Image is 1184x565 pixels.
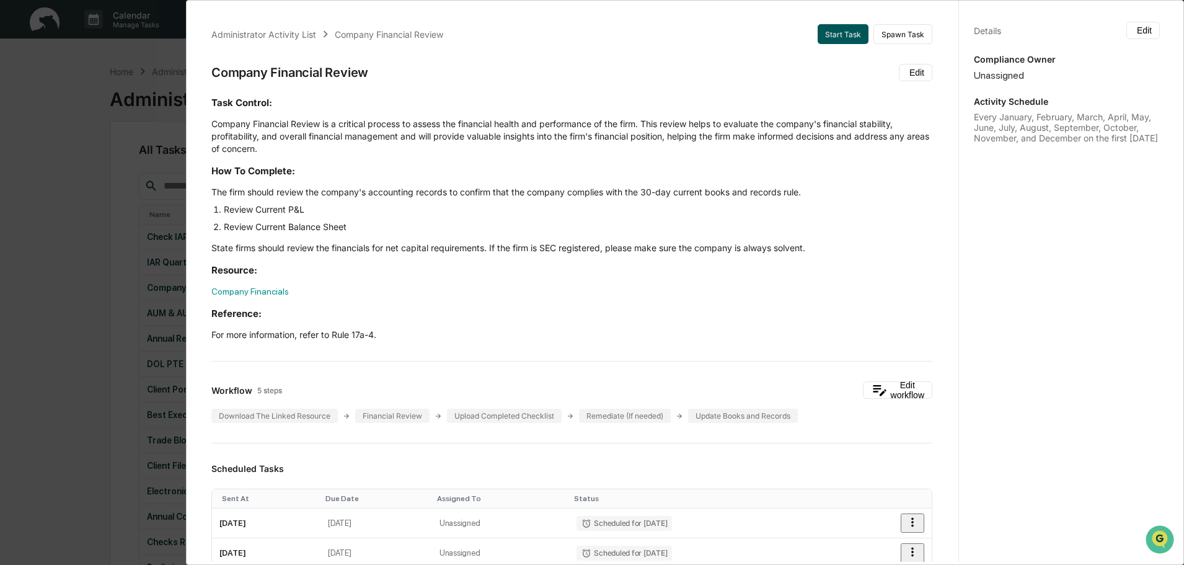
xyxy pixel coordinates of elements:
div: Start new chat [42,95,203,107]
div: 🖐️ [12,158,22,167]
p: Company Financial Review is a critical process to assess the financial health and performance of ... [211,118,932,155]
a: Company Financials [211,287,289,296]
div: Scheduled for [DATE] [577,516,672,531]
span: Attestations [102,156,154,169]
div: Financial Review [355,409,430,423]
div: Download The Linked Resource [211,409,338,423]
span: Pylon [123,210,150,220]
strong: Task Control: [211,97,272,109]
strong: Reference: [211,308,262,319]
div: Toggle SortBy [222,494,316,503]
button: Edit [1126,22,1160,39]
div: Administrator Activity List [211,29,316,40]
div: 🔎 [12,181,22,191]
div: Company Financial Review [211,65,368,80]
p: Activity Schedule [974,96,1160,107]
button: Start Task [818,24,868,44]
div: Remediate (If needed) [579,409,671,423]
div: Update Books and Records [688,409,798,423]
li: Review Current P&L [224,203,932,216]
button: Edit [899,64,932,81]
div: Scheduled for [DATE] [577,546,672,561]
td: [DATE] [320,509,432,538]
td: [DATE] [212,509,320,538]
span: Preclearance [25,156,80,169]
li: Review Current Balance Sheet [224,221,932,233]
strong: How To Complete: [211,165,295,177]
a: 🖐️Preclearance [7,151,85,174]
td: Unassigned [432,509,569,538]
span: 5 steps [257,386,282,395]
img: 1746055101610-c473b297-6a78-478c-a979-82029cc54cd1 [12,95,35,117]
span: Data Lookup [25,180,78,192]
div: Toggle SortBy [325,494,427,503]
div: Upload Completed Checklist [447,409,562,423]
div: Every January, February, March, April, May, June, July, August, September, October, November, and... [974,112,1160,143]
a: Powered byPylon [87,210,150,220]
iframe: Open customer support [1144,524,1178,558]
p: State firms should review the financials for net capital requirements. If the firm is SEC registe... [211,242,932,254]
div: Company Financial Review [335,29,443,40]
button: Start new chat [211,99,226,113]
p: For more information, refer to Rule 17a-4. [211,329,932,341]
div: Unassigned [974,69,1160,81]
p: How can we help? [12,26,226,46]
button: Spawn Task [873,24,932,44]
a: 🔎Data Lookup [7,175,83,197]
p: The firm should review the company's accounting records to confirm that the company complies with... [211,186,932,198]
div: 🗄️ [90,158,100,167]
div: Toggle SortBy [574,494,833,503]
strong: Resource: [211,264,257,276]
a: 🗄️Attestations [85,151,159,174]
button: Edit workflow [863,381,932,399]
p: Compliance Owner [974,54,1160,65]
div: We're available if you need us! [42,107,157,117]
div: Toggle SortBy [437,494,564,503]
div: Details [974,25,1001,36]
h3: Scheduled Tasks [211,463,932,474]
span: Workflow [211,385,252,396]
